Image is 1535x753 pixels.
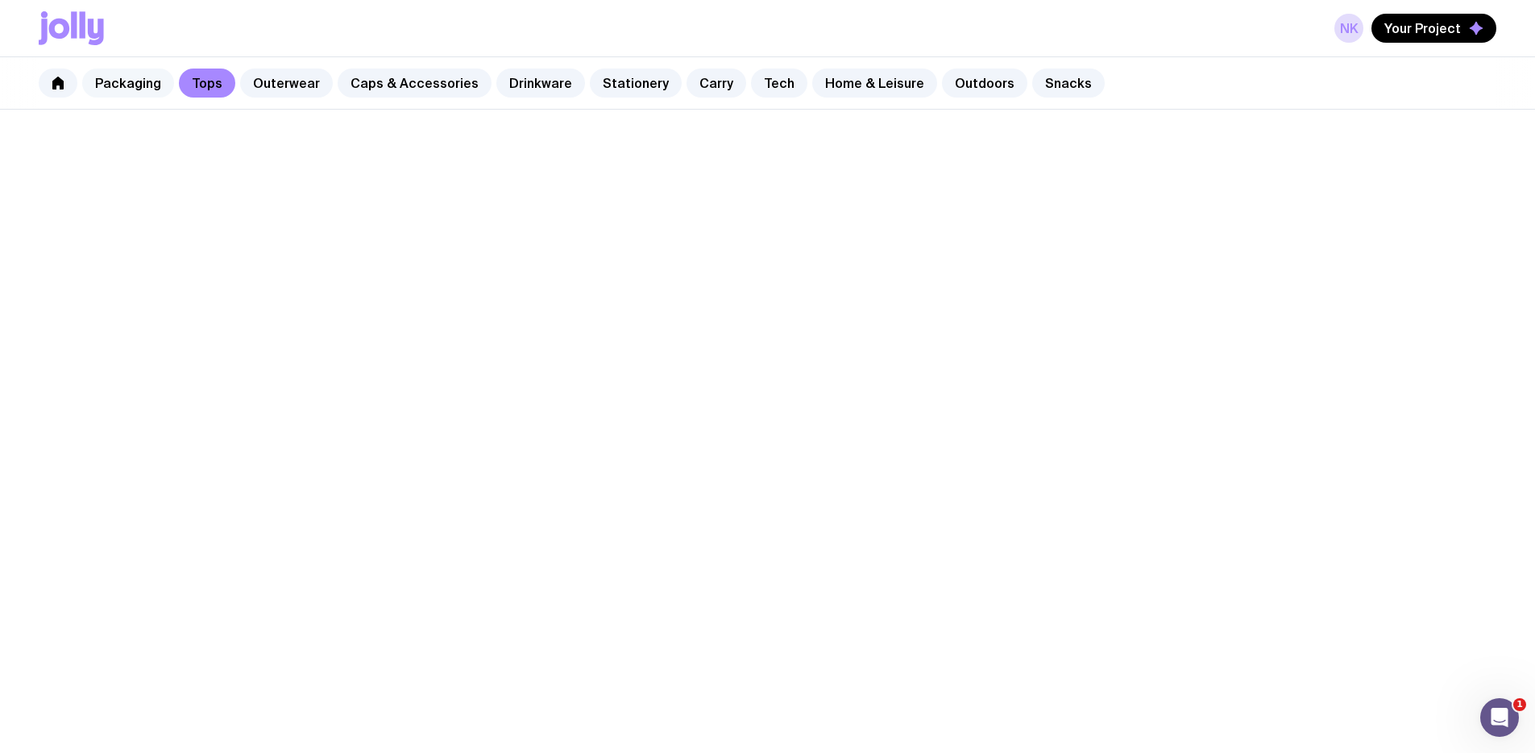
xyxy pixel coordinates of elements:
[1032,69,1105,98] a: Snacks
[942,69,1027,98] a: Outdoors
[590,69,682,98] a: Stationery
[687,69,746,98] a: Carry
[1384,20,1461,36] span: Your Project
[1480,698,1519,737] iframe: Intercom live chat
[496,69,585,98] a: Drinkware
[240,69,333,98] a: Outerwear
[179,69,235,98] a: Tops
[812,69,937,98] a: Home & Leisure
[1334,14,1363,43] a: NK
[82,69,174,98] a: Packaging
[338,69,492,98] a: Caps & Accessories
[751,69,807,98] a: Tech
[1371,14,1496,43] button: Your Project
[1513,698,1526,711] span: 1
